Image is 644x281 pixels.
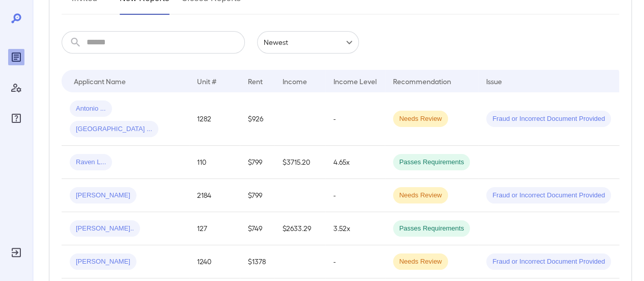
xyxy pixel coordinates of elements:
span: Antonio ... [70,104,112,114]
div: Unit # [197,75,216,87]
span: Raven L... [70,158,112,167]
td: $2633.29 [274,212,325,245]
td: $1378 [240,245,274,278]
td: $3715.20 [274,146,325,179]
div: Reports [8,49,24,65]
span: Fraud or Incorrect Document Provided [486,257,611,267]
span: Needs Review [393,191,448,200]
span: [PERSON_NAME] [70,191,136,200]
td: - [325,245,385,278]
td: - [325,179,385,212]
span: Needs Review [393,114,448,124]
div: Income Level [333,75,377,87]
div: Income [283,75,307,87]
td: 4.65x [325,146,385,179]
div: FAQ [8,110,24,126]
span: Needs Review [393,257,448,267]
td: $799 [240,146,274,179]
td: 110 [189,146,240,179]
span: [PERSON_NAME].. [70,224,140,234]
span: Fraud or Incorrect Document Provided [486,191,611,200]
td: $749 [240,212,274,245]
td: 127 [189,212,240,245]
td: 2184 [189,179,240,212]
td: $926 [240,92,274,146]
span: Passes Requirements [393,224,470,234]
td: $799 [240,179,274,212]
td: 1240 [189,245,240,278]
span: Fraud or Incorrect Document Provided [486,114,611,124]
div: Rent [248,75,264,87]
span: [PERSON_NAME] [70,257,136,267]
div: Manage Users [8,80,24,96]
span: Passes Requirements [393,158,470,167]
td: - [325,92,385,146]
div: Newest [257,31,359,54]
div: Issue [486,75,502,87]
td: 1282 [189,92,240,146]
span: [GEOGRAPHIC_DATA] ... [70,124,158,134]
div: Recommendation [393,75,451,87]
td: 3.52x [325,212,385,245]
div: Applicant Name [74,75,126,87]
div: Log Out [8,244,24,261]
